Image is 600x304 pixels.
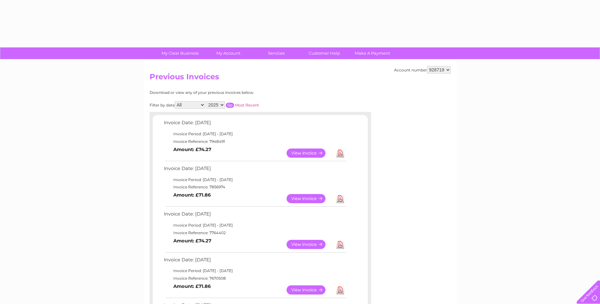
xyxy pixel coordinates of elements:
[287,194,333,203] a: View
[336,285,344,295] a: Download
[336,149,344,158] a: Download
[162,183,347,191] td: Invoice Reference: 7856974
[173,283,211,289] b: Amount: £71.86
[287,149,333,158] a: View
[162,275,347,282] td: Invoice Reference: 7670508
[202,47,254,59] a: My Account
[150,101,316,109] div: Filter by date
[394,66,451,74] div: Account number
[173,238,211,244] b: Amount: £74.27
[287,240,333,249] a: View
[173,147,211,152] b: Amount: £74.27
[150,90,316,95] div: Download or view any of your previous invoices below.
[173,192,211,198] b: Amount: £71.86
[150,72,451,84] h2: Previous Invoices
[162,256,347,267] td: Invoice Date: [DATE]
[162,222,347,229] td: Invoice Period: [DATE] - [DATE]
[250,47,302,59] a: Services
[336,240,344,249] a: Download
[162,138,347,145] td: Invoice Reference: 7948491
[162,130,347,138] td: Invoice Period: [DATE] - [DATE]
[162,229,347,237] td: Invoice Reference: 7764402
[336,194,344,203] a: Download
[154,47,206,59] a: My Clear Business
[162,176,347,184] td: Invoice Period: [DATE] - [DATE]
[162,210,347,222] td: Invoice Date: [DATE]
[287,285,333,295] a: View
[298,47,350,59] a: Customer Help
[162,119,347,130] td: Invoice Date: [DATE]
[162,267,347,275] td: Invoice Period: [DATE] - [DATE]
[346,47,399,59] a: Make A Payment
[162,164,347,176] td: Invoice Date: [DATE]
[235,103,259,107] a: Most Recent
